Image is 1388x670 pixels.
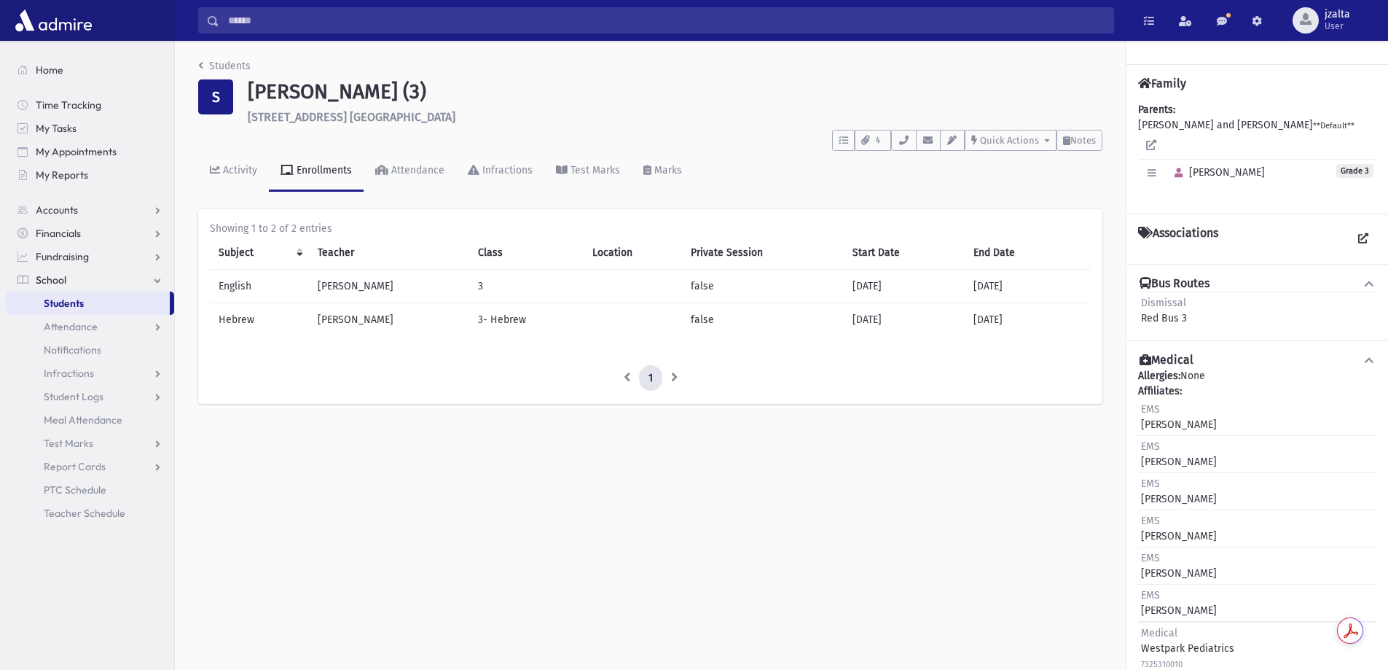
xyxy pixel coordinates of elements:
[1138,104,1175,116] b: Parents:
[6,245,174,268] a: Fundraising
[456,151,544,192] a: Infractions
[309,236,469,270] th: Teacher
[1325,20,1350,32] span: User
[1140,353,1193,368] h4: Medical
[1168,166,1265,179] span: [PERSON_NAME]
[1141,478,1160,490] span: EMS
[1141,402,1217,432] div: [PERSON_NAME]
[682,236,844,270] th: Private Session
[44,483,106,496] span: PTC Schedule
[210,303,309,336] td: Hebrew
[965,303,1091,336] td: [DATE]
[220,164,257,176] div: Activity
[6,117,174,140] a: My Tasks
[1138,276,1376,292] button: Bus Routes
[844,303,965,336] td: [DATE]
[965,130,1056,151] button: Quick Actions
[44,320,98,333] span: Attendance
[44,297,84,310] span: Students
[6,432,174,455] a: Test Marks
[1141,403,1160,416] span: EMS
[584,236,682,270] th: Location
[36,250,89,263] span: Fundraising
[568,164,620,176] div: Test Marks
[6,408,174,432] a: Meal Attendance
[198,60,251,72] a: Students
[210,221,1091,236] div: Showing 1 to 2 of 2 entries
[1141,589,1160,601] span: EMS
[269,151,364,192] a: Enrollments
[198,79,233,114] div: S
[1138,353,1376,368] button: Medical
[469,269,583,303] td: 3
[844,269,965,303] td: [DATE]
[248,110,1102,124] h6: [STREET_ADDRESS] [GEOGRAPHIC_DATA]
[6,222,174,245] a: Financials
[6,140,174,163] a: My Appointments
[6,292,170,315] a: Students
[210,236,309,270] th: Subject
[871,134,885,147] span: 4
[1141,552,1160,564] span: EMS
[980,135,1039,146] span: Quick Actions
[639,365,662,392] a: 1
[1138,77,1186,90] h4: Family
[6,163,174,187] a: My Reports
[6,385,174,408] a: Student Logs
[1141,297,1186,309] span: Dismissal
[6,58,174,82] a: Home
[36,145,117,158] span: My Appointments
[1141,513,1217,544] div: [PERSON_NAME]
[6,338,174,362] a: Notifications
[44,343,101,357] span: Notifications
[198,151,269,192] a: Activity
[682,303,844,336] td: false
[309,303,469,336] td: [PERSON_NAME]
[1056,130,1102,151] button: Notes
[12,6,95,35] img: AdmirePro
[651,164,682,176] div: Marks
[36,168,88,182] span: My Reports
[1140,276,1209,292] h4: Bus Routes
[6,502,174,525] a: Teacher Schedule
[632,151,694,192] a: Marks
[248,79,1102,104] h1: [PERSON_NAME] (3)
[1336,164,1373,178] span: Grade 3
[6,315,174,338] a: Attendance
[1350,226,1376,252] a: View all Associations
[210,269,309,303] td: English
[844,236,965,270] th: Start Date
[6,455,174,478] a: Report Cards
[1141,476,1217,507] div: [PERSON_NAME]
[44,367,94,380] span: Infractions
[36,227,81,240] span: Financials
[965,236,1091,270] th: End Date
[1141,627,1177,639] span: Medical
[294,164,352,176] div: Enrollments
[1141,295,1187,326] div: Red Bus 3
[198,58,251,79] nav: breadcrumb
[219,7,1113,34] input: Search
[544,151,632,192] a: Test Marks
[36,98,101,112] span: Time Tracking
[965,269,1091,303] td: [DATE]
[1141,660,1183,669] small: 7325310010
[1141,440,1160,453] span: EMS
[1138,385,1182,397] b: Affiliates:
[1138,226,1218,252] h4: Associations
[36,122,77,135] span: My Tasks
[469,236,583,270] th: Class
[469,303,583,336] td: 3- Hebrew
[1141,588,1217,618] div: [PERSON_NAME]
[1325,9,1350,20] span: jzalta
[44,437,93,450] span: Test Marks
[1141,550,1217,581] div: [PERSON_NAME]
[6,362,174,385] a: Infractions
[6,478,174,502] a: PTC Schedule
[1138,102,1376,202] div: [PERSON_NAME] and [PERSON_NAME]
[44,507,125,520] span: Teacher Schedule
[6,198,174,222] a: Accounts
[1070,135,1096,146] span: Notes
[6,268,174,292] a: School
[1138,370,1180,382] b: Allergies:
